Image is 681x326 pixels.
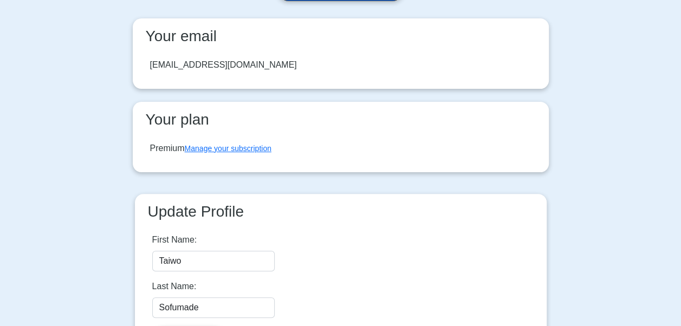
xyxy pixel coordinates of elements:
h3: Your email [141,27,540,45]
div: [EMAIL_ADDRESS][DOMAIN_NAME] [150,58,297,71]
h3: Update Profile [144,203,538,221]
label: Last Name: [152,280,197,293]
label: First Name: [152,233,197,246]
h3: Your plan [141,110,540,129]
div: Premium [150,142,271,155]
a: Manage your subscription [185,144,271,153]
